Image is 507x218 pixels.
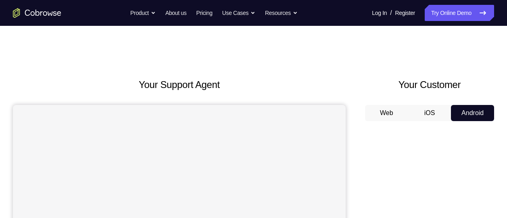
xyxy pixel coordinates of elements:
[390,8,392,18] span: /
[165,5,186,21] a: About us
[222,5,255,21] button: Use Cases
[265,5,298,21] button: Resources
[425,5,494,21] a: Try Online Demo
[365,78,494,92] h2: Your Customer
[13,78,346,92] h2: Your Support Agent
[130,5,156,21] button: Product
[365,105,408,121] button: Web
[13,8,61,18] a: Go to the home page
[196,5,212,21] a: Pricing
[395,5,415,21] a: Register
[451,105,494,121] button: Android
[372,5,387,21] a: Log In
[408,105,451,121] button: iOS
